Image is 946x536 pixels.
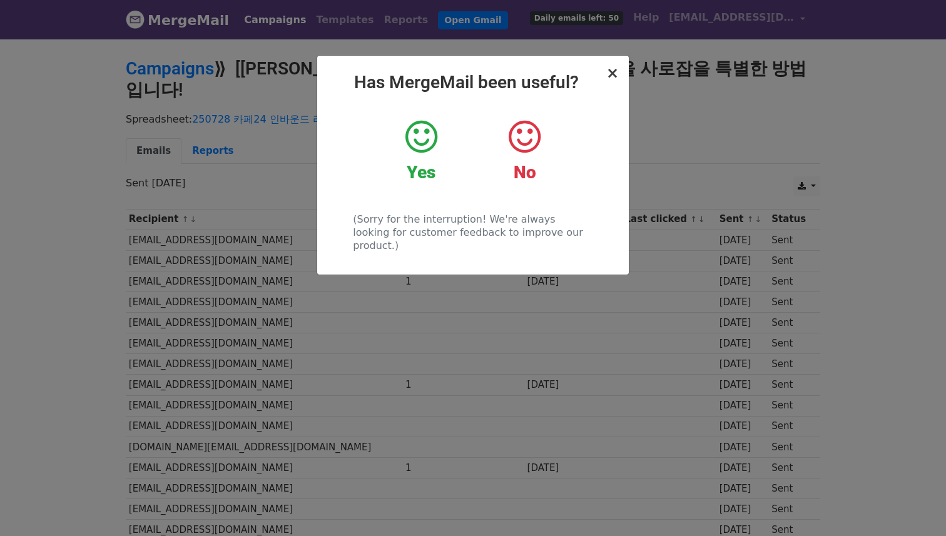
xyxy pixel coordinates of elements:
a: Yes [379,118,464,183]
button: Close [606,66,619,81]
strong: No [514,162,536,183]
span: × [606,64,619,82]
iframe: Chat Widget [883,476,946,536]
p: (Sorry for the interruption! We're always looking for customer feedback to improve our product.) [353,213,593,252]
div: 채팅 위젯 [883,476,946,536]
strong: Yes [407,162,435,183]
h2: Has MergeMail been useful? [327,72,619,93]
a: No [482,118,567,183]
